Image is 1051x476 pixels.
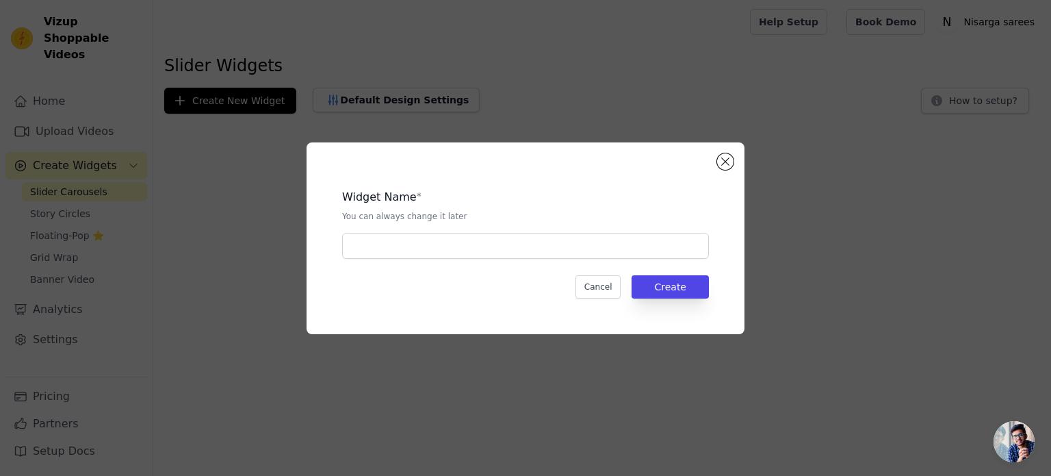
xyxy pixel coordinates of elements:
button: Cancel [575,275,621,299]
p: You can always change it later [342,211,709,222]
button: Close modal [717,153,734,170]
legend: Widget Name [342,189,417,205]
div: Open chat [994,421,1035,462]
button: Create [632,275,709,299]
